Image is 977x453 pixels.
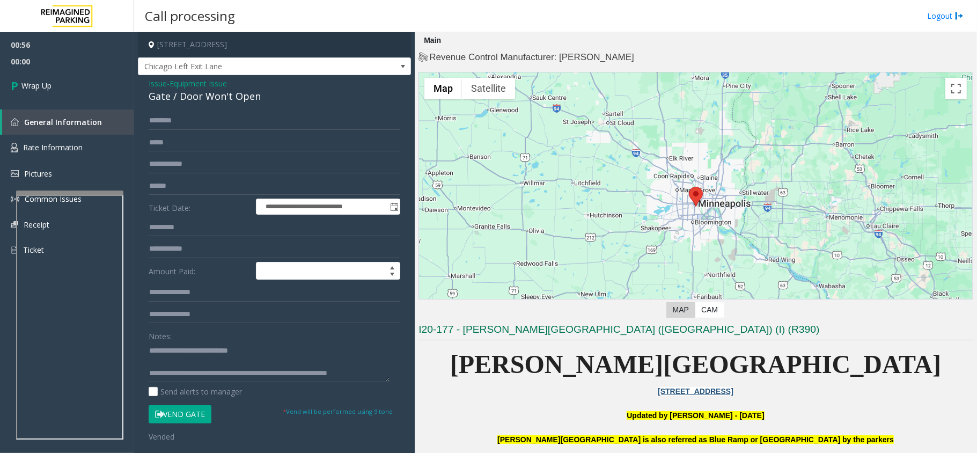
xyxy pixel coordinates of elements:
[927,10,964,21] a: Logout
[11,195,19,203] img: 'icon'
[385,262,400,271] span: Increase value
[955,10,964,21] img: logout
[11,221,18,228] img: 'icon'
[24,169,52,179] span: Pictures
[666,302,695,318] label: Map
[138,58,356,75] span: Chicago Left Exit Lane
[149,386,242,397] label: Send alerts to manager
[149,78,167,89] span: Issue
[418,51,973,64] h4: Revenue Control Manufacturer: [PERSON_NAME]
[689,187,703,207] div: 800 East 28th Street, Minneapolis, MN
[11,143,18,152] img: 'icon'
[11,245,18,255] img: 'icon'
[385,271,400,280] span: Decrease value
[146,199,253,215] label: Ticket Date:
[658,387,733,396] a: [STREET_ADDRESS]
[149,432,174,442] span: Vended
[497,435,894,444] b: [PERSON_NAME][GEOGRAPHIC_DATA] is also referred as Blue Ramp or [GEOGRAPHIC_DATA] by the parkers
[421,32,444,49] div: Main
[167,78,227,89] span: -
[945,78,967,99] button: Toggle fullscreen view
[139,3,240,29] h3: Call processing
[138,32,411,57] h4: [STREET_ADDRESS]
[21,80,52,91] span: Wrap Up
[695,302,724,318] label: CAM
[170,78,227,89] span: Equipment Issue
[11,170,19,177] img: 'icon'
[418,323,973,340] h3: I20-177 - [PERSON_NAME][GEOGRAPHIC_DATA] ([GEOGRAPHIC_DATA]) (I) (R390)
[24,117,102,127] span: General Information
[11,118,19,126] img: 'icon'
[149,327,172,342] label: Notes:
[283,407,393,415] small: Vend will be performed using 9 tone
[424,78,462,99] button: Show street map
[388,199,400,214] span: Toggle popup
[23,142,83,152] span: Rate Information
[627,411,764,420] font: Updated by [PERSON_NAME] - [DATE]
[149,89,400,104] div: Gate / Door Won't Open
[146,262,253,280] label: Amount Paid:
[462,78,515,99] button: Show satellite imagery
[2,109,134,135] a: General Information
[450,350,942,378] span: [PERSON_NAME][GEOGRAPHIC_DATA]
[149,405,211,423] button: Vend Gate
